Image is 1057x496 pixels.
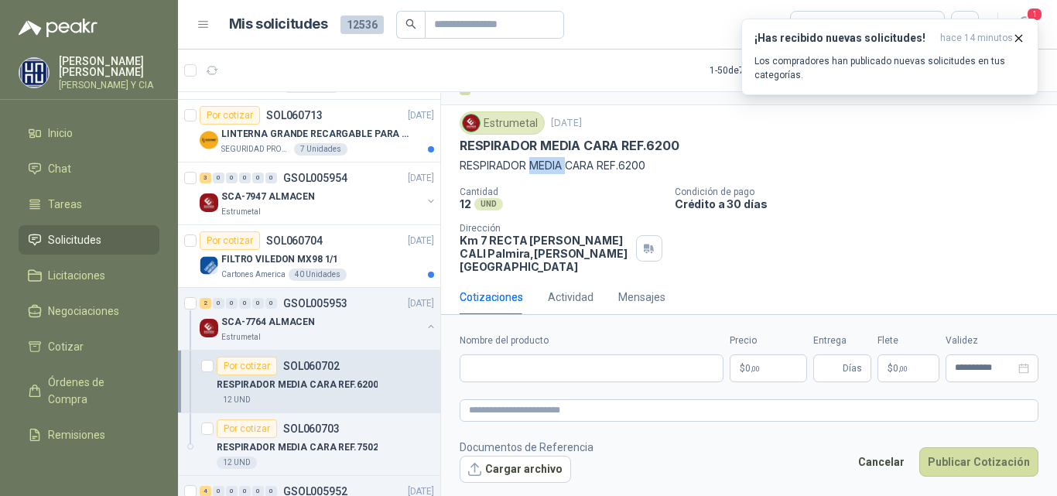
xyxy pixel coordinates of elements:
a: Tareas [19,190,159,219]
p: Crédito a 30 días [675,197,1051,210]
div: Por cotizar [200,106,260,125]
div: 12 UND [217,394,257,406]
span: ,00 [751,364,760,373]
a: Por cotizarSOL060704[DATE] Company LogoFILTRO VILEDON MX98 1/1Cartones America40 Unidades [178,225,440,288]
span: Chat [48,160,71,177]
div: 1 - 50 de 7961 [710,58,810,83]
p: SOL060704 [266,235,323,246]
p: Dirección [460,223,630,234]
p: $0,00 [730,354,807,382]
p: Km 7 RECTA [PERSON_NAME] CALI Palmira , [PERSON_NAME][GEOGRAPHIC_DATA] [460,234,630,273]
a: Licitaciones [19,261,159,290]
a: Cotizar [19,332,159,361]
a: Por cotizarSOL060702RESPIRADOR MEDIA CARA REF.620012 UND [178,351,440,413]
div: Por cotizar [217,419,277,438]
p: SOL060703 [283,423,340,434]
p: [DATE] [408,234,434,248]
div: 2 [200,298,211,309]
span: Inicio [48,125,73,142]
img: Company Logo [19,58,49,87]
div: 0 [213,173,224,183]
div: 0 [226,173,238,183]
a: Chat [19,154,159,183]
button: Cargar archivo [460,456,571,484]
p: GSOL005954 [283,173,347,183]
span: Órdenes de Compra [48,374,145,408]
div: UND [474,198,503,210]
h3: ¡Has recibido nuevas solicitudes! [754,32,934,45]
div: Por cotizar [200,231,260,250]
p: Cartones America [221,269,286,281]
a: 2 0 0 0 0 0 GSOL005953[DATE] Company LogoSCA-7764 ALMACENEstrumetal [200,294,437,344]
p: RESPIRADOR MEDIA CARA REF.6200 [217,378,378,392]
span: Licitaciones [48,267,105,284]
p: Cantidad [460,186,662,197]
p: [DATE] [408,108,434,123]
a: Inicio [19,118,159,148]
span: 0 [893,364,908,373]
span: 0 [745,364,760,373]
p: Condición de pago [675,186,1051,197]
p: RESPIRADOR MEDIA CARA REF.7502 [217,440,378,455]
img: Company Logo [200,256,218,275]
a: Por cotizarSOL060713[DATE] Company LogoLINTERNA GRANDE RECARGABLE PARA ESPACIOS ABIERTOS 100-150M... [178,100,440,162]
p: SOL060713 [266,110,323,121]
span: Remisiones [48,426,105,443]
img: Company Logo [463,115,480,132]
img: Logo peakr [19,19,97,37]
span: Cotizar [48,338,84,355]
span: 1 [1026,7,1043,22]
img: Company Logo [200,131,218,149]
div: Por cotizar [217,357,277,375]
div: 40 Unidades [289,269,347,281]
label: Validez [946,334,1038,348]
p: Estrumetal [221,206,261,218]
a: Configuración [19,456,159,485]
p: SEGURIDAD PROVISER LTDA [221,143,291,156]
span: Días [843,355,862,381]
div: 0 [265,173,277,183]
p: [DATE] [408,296,434,311]
div: 0 [239,298,251,309]
p: FILTRO VILEDON MX98 1/1 [221,252,338,267]
p: $ 0,00 [877,354,939,382]
a: 3 0 0 0 0 0 GSOL005954[DATE] Company LogoSCA-7947 ALMACENEstrumetal [200,169,437,218]
a: Negociaciones [19,296,159,326]
span: Solicitudes [48,231,101,248]
div: 12 UND [217,457,257,469]
div: 7 Unidades [294,143,347,156]
label: Precio [730,334,807,348]
p: 12 [460,197,471,210]
label: Nombre del producto [460,334,723,348]
p: [DATE] [408,171,434,186]
div: Todas [800,16,833,33]
div: 0 [265,298,277,309]
div: 0 [239,173,251,183]
p: SCA-7947 ALMACEN [221,190,315,204]
img: Company Logo [200,193,218,212]
div: 0 [252,298,264,309]
img: Company Logo [200,319,218,337]
span: $ [888,364,893,373]
p: Documentos de Referencia [460,439,593,456]
div: 0 [252,173,264,183]
p: Estrumetal [221,331,261,344]
div: Mensajes [618,289,665,306]
button: Publicar Cotización [919,447,1038,477]
label: Entrega [813,334,871,348]
a: Por cotizarSOL060703RESPIRADOR MEDIA CARA REF.750212 UND [178,413,440,476]
label: Flete [877,334,939,348]
a: Solicitudes [19,225,159,255]
span: ,00 [898,364,908,373]
div: Actividad [548,289,593,306]
span: Negociaciones [48,303,119,320]
span: 12536 [340,15,384,34]
p: GSOL005953 [283,298,347,309]
p: [PERSON_NAME] Y CIA [59,80,159,90]
p: LINTERNA GRANDE RECARGABLE PARA ESPACIOS ABIERTOS 100-150MTS [221,127,414,142]
div: 3 [200,173,211,183]
div: 0 [226,298,238,309]
div: 0 [213,298,224,309]
button: 1 [1011,11,1038,39]
span: Tareas [48,196,82,213]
